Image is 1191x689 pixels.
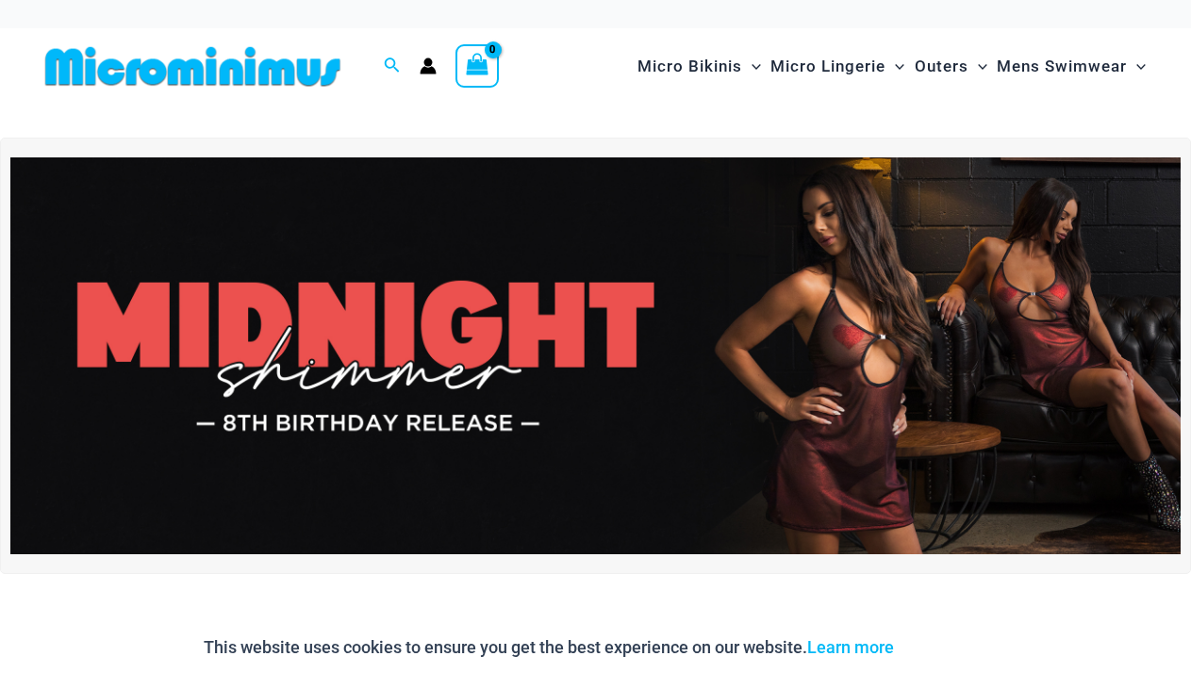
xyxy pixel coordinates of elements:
a: View Shopping Cart, empty [455,44,499,88]
span: Menu Toggle [885,42,904,90]
a: Mens SwimwearMenu ToggleMenu Toggle [992,38,1150,95]
span: Micro Lingerie [770,42,885,90]
a: Search icon link [384,55,401,78]
a: Micro BikinisMenu ToggleMenu Toggle [633,38,766,95]
a: Learn more [807,637,894,657]
img: MM SHOP LOGO FLAT [38,45,348,88]
span: Menu Toggle [742,42,761,90]
a: Micro LingerieMenu ToggleMenu Toggle [766,38,909,95]
span: Outers [915,42,968,90]
span: Menu Toggle [968,42,987,90]
p: This website uses cookies to ensure you get the best experience on our website. [204,633,894,662]
span: Mens Swimwear [997,42,1127,90]
span: Menu Toggle [1127,42,1146,90]
img: Midnight Shimmer Red Dress [10,157,1181,555]
span: Micro Bikinis [637,42,742,90]
button: Accept [908,625,988,670]
a: OutersMenu ToggleMenu Toggle [910,38,992,95]
nav: Site Navigation [630,35,1153,98]
a: Account icon link [420,57,437,74]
